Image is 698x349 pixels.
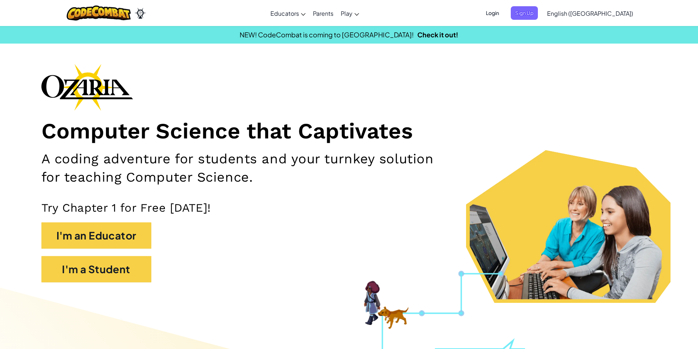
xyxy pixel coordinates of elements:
[547,10,633,17] span: English ([GEOGRAPHIC_DATA])
[41,201,657,215] p: Try Chapter 1 for Free [DATE]!
[267,3,309,23] a: Educators
[240,30,414,39] span: NEW! CodeCombat is coming to [GEOGRAPHIC_DATA]!
[41,256,151,282] button: I'm a Student
[309,3,337,23] a: Parents
[134,8,146,19] img: Ozaria
[341,10,352,17] span: Play
[41,64,133,111] img: Ozaria branding logo
[543,3,637,23] a: English ([GEOGRAPHIC_DATA])
[511,6,538,20] button: Sign Up
[337,3,363,23] a: Play
[67,5,131,21] img: CodeCombat logo
[41,118,657,145] h1: Computer Science that Captivates
[41,222,151,249] button: I'm an Educator
[270,10,299,17] span: Educators
[481,6,503,20] button: Login
[417,30,458,39] a: Check it out!
[41,150,454,186] h2: A coding adventure for students and your turnkey solution for teaching Computer Science.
